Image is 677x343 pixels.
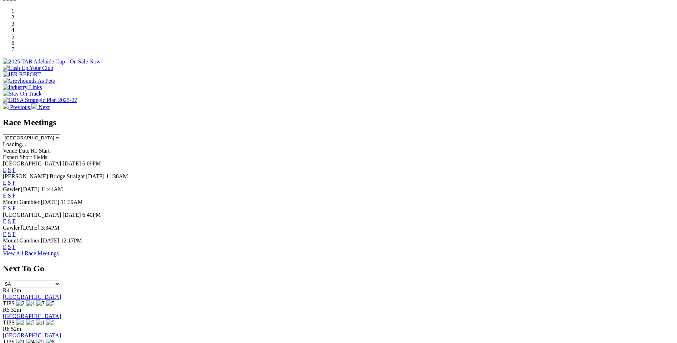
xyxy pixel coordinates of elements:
[41,237,60,244] span: [DATE]
[3,118,674,127] h2: Race Meetings
[3,326,10,332] span: R6
[20,154,32,160] span: Short
[36,319,45,326] img: 1
[3,173,85,179] span: [PERSON_NAME] Bridge Straight
[86,173,105,179] span: [DATE]
[3,212,61,218] span: [GEOGRAPHIC_DATA]
[41,186,63,192] span: 11:44AM
[12,167,16,173] a: F
[8,218,11,224] a: S
[3,313,61,319] a: [GEOGRAPHIC_DATA]
[82,212,101,218] span: 6:40PM
[8,244,11,250] a: S
[46,300,55,307] img: 5
[12,244,16,250] a: F
[33,154,47,160] span: Fields
[16,300,25,307] img: 2
[16,319,25,326] img: 2
[3,244,6,250] a: E
[19,148,29,154] span: Date
[3,319,15,326] span: TIPS
[31,104,50,110] a: Next
[46,319,55,326] img: 5
[62,212,81,218] span: [DATE]
[26,300,35,307] img: 4
[21,225,40,231] span: [DATE]
[11,307,21,313] span: 32m
[12,193,16,199] a: F
[31,148,50,154] span: R1 Start
[61,199,83,205] span: 11:39AM
[3,154,18,160] span: Expert
[3,231,6,237] a: E
[3,84,42,91] img: Industry Links
[3,218,6,224] a: E
[3,199,40,205] span: Mount Gambier
[12,180,16,186] a: F
[3,160,61,167] span: [GEOGRAPHIC_DATA]
[3,78,55,84] img: Greyhounds As Pets
[3,104,31,110] a: Previous
[3,65,53,71] img: Cash Up Your Club
[3,71,41,78] img: IER REPORT
[8,193,11,199] a: S
[8,180,11,186] a: S
[3,294,61,300] a: [GEOGRAPHIC_DATA]
[62,160,81,167] span: [DATE]
[3,186,20,192] span: Gawler
[36,300,45,307] img: 7
[3,332,61,338] a: [GEOGRAPHIC_DATA]
[3,287,10,293] span: R4
[12,205,16,211] a: F
[39,104,50,110] span: Next
[26,319,35,326] img: 7
[3,180,6,186] a: E
[3,307,10,313] span: R5
[3,91,41,97] img: Stay On Track
[82,160,101,167] span: 6:09PM
[3,250,59,256] a: View All Race Meetings
[3,193,6,199] a: E
[8,231,11,237] a: S
[3,225,20,231] span: Gawler
[12,218,16,224] a: F
[3,58,101,65] img: 2025 TAB Adelaide Cup - On Sale Now
[61,237,82,244] span: 12:17PM
[11,326,21,332] span: 52m
[8,205,11,211] a: S
[12,231,16,237] a: F
[21,186,40,192] span: [DATE]
[3,264,674,273] h2: Next To Go
[3,205,6,211] a: E
[3,300,15,306] span: TIPS
[41,225,60,231] span: 3:34PM
[3,237,40,244] span: Mount Gambier
[31,103,37,109] img: chevron-right-pager-white.svg
[3,148,17,154] span: Venue
[8,167,11,173] a: S
[3,103,9,109] img: chevron-left-pager-white.svg
[3,97,77,103] img: GRSA Strategic Plan 2025-27
[106,173,128,179] span: 11:38AM
[3,167,6,173] a: E
[3,141,26,147] span: Loading...
[11,287,21,293] span: 12m
[41,199,60,205] span: [DATE]
[10,104,30,110] span: Previous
